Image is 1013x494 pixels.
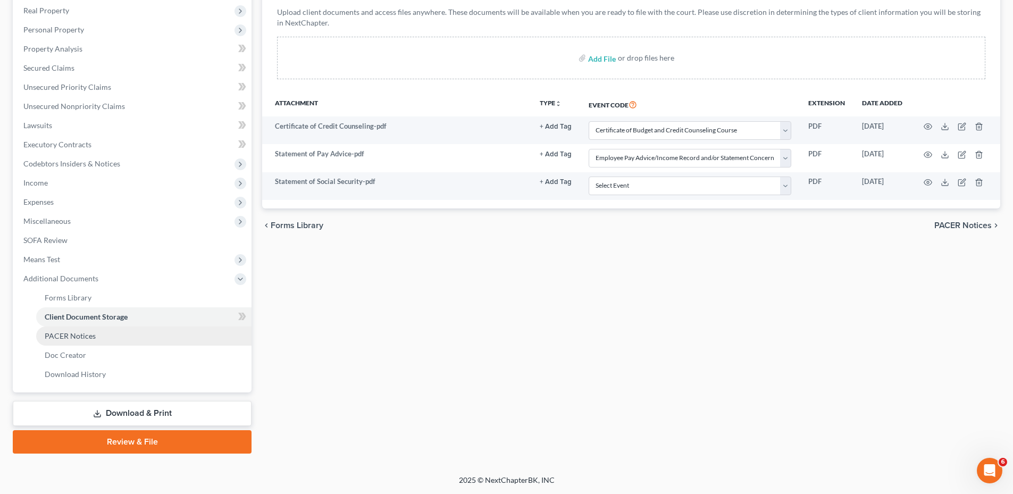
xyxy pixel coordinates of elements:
[15,135,252,154] a: Executory Contracts
[15,231,252,250] a: SOFA Review
[23,236,68,245] span: SOFA Review
[800,116,853,144] td: PDF
[15,116,252,135] a: Lawsuits
[580,92,800,116] th: Event Code
[23,63,74,72] span: Secured Claims
[540,179,572,186] button: + Add Tag
[853,144,911,172] td: [DATE]
[23,216,71,225] span: Miscellaneous
[13,430,252,454] a: Review & File
[23,159,120,168] span: Codebtors Insiders & Notices
[262,172,531,200] td: Statement of Social Security-pdf
[262,92,531,116] th: Attachment
[262,221,323,230] button: chevron_left Forms Library
[800,92,853,116] th: Extension
[800,144,853,172] td: PDF
[540,177,572,187] a: + Add Tag
[23,82,111,91] span: Unsecured Priority Claims
[204,475,810,494] div: 2025 © NextChapterBK, INC
[934,221,992,230] span: PACER Notices
[23,140,91,149] span: Executory Contracts
[23,178,48,187] span: Income
[934,221,1000,230] button: PACER Notices chevron_right
[540,149,572,159] a: + Add Tag
[992,221,1000,230] i: chevron_right
[999,458,1007,466] span: 6
[15,58,252,78] a: Secured Claims
[800,172,853,200] td: PDF
[262,144,531,172] td: Statement of Pay Advice-pdf
[853,116,911,144] td: [DATE]
[618,53,674,63] div: or drop files here
[23,197,54,206] span: Expenses
[262,221,271,230] i: chevron_left
[45,331,96,340] span: PACER Notices
[45,370,106,379] span: Download History
[36,288,252,307] a: Forms Library
[271,221,323,230] span: Forms Library
[23,274,98,283] span: Additional Documents
[15,97,252,116] a: Unsecured Nonpriority Claims
[23,6,69,15] span: Real Property
[540,100,562,107] button: TYPEunfold_more
[262,116,531,144] td: Certificate of Credit Counseling-pdf
[977,458,1002,483] iframe: Intercom live chat
[36,365,252,384] a: Download History
[15,78,252,97] a: Unsecured Priority Claims
[15,39,252,58] a: Property Analysis
[540,121,572,131] a: + Add Tag
[23,25,84,34] span: Personal Property
[36,326,252,346] a: PACER Notices
[23,121,52,130] span: Lawsuits
[853,92,911,116] th: Date added
[45,350,86,359] span: Doc Creator
[36,346,252,365] a: Doc Creator
[540,151,572,158] button: + Add Tag
[555,101,562,107] i: unfold_more
[540,123,572,130] button: + Add Tag
[853,172,911,200] td: [DATE]
[36,307,252,326] a: Client Document Storage
[23,255,60,264] span: Means Test
[45,293,91,302] span: Forms Library
[23,44,82,53] span: Property Analysis
[23,102,125,111] span: Unsecured Nonpriority Claims
[277,7,985,28] p: Upload client documents and access files anywhere. These documents will be available when you are...
[13,401,252,426] a: Download & Print
[45,312,128,321] span: Client Document Storage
